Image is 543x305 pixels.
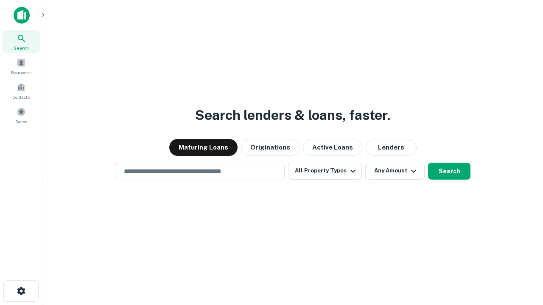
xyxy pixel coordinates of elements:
[14,7,30,24] img: capitalize-icon.png
[365,163,425,180] button: Any Amount
[14,44,29,51] span: Search
[3,79,40,102] a: Contacts
[3,104,40,127] a: Saved
[169,139,238,156] button: Maturing Loans
[3,30,40,53] a: Search
[13,94,30,100] span: Contacts
[241,139,299,156] button: Originations
[15,118,28,125] span: Saved
[11,69,31,76] span: Borrowers
[303,139,362,156] button: Active Loans
[428,163,470,180] button: Search
[366,139,417,156] button: Lenders
[3,55,40,78] a: Borrowers
[501,237,543,278] iframe: Chat Widget
[288,163,362,180] button: All Property Types
[195,105,390,125] h3: Search lenders & loans, faster.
